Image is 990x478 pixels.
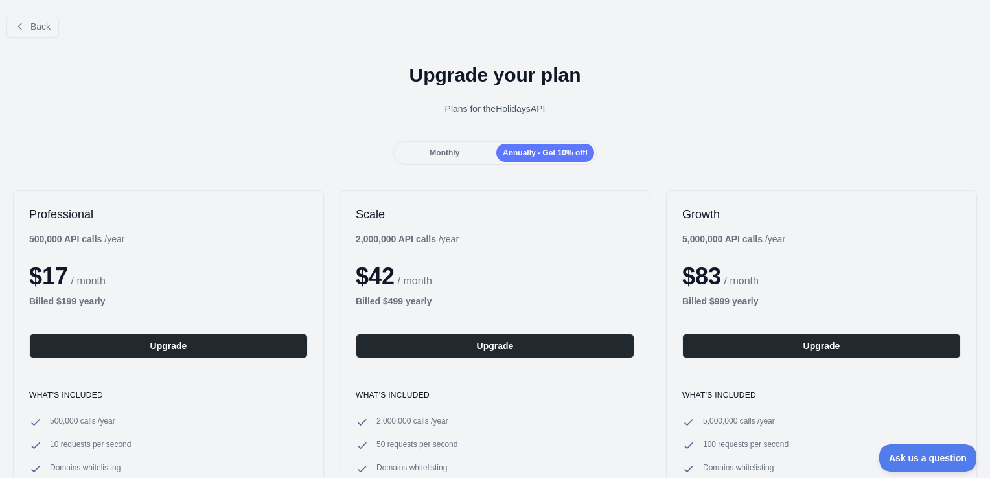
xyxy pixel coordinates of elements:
h2: Scale [356,207,634,222]
b: 5,000,000 API calls [682,234,763,244]
iframe: Toggle Customer Support [879,444,977,472]
h2: Growth [682,207,961,222]
b: 2,000,000 API calls [356,234,436,244]
div: / year [682,233,785,245]
div: / year [356,233,459,245]
span: $ 42 [356,263,395,290]
span: $ 83 [682,263,721,290]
